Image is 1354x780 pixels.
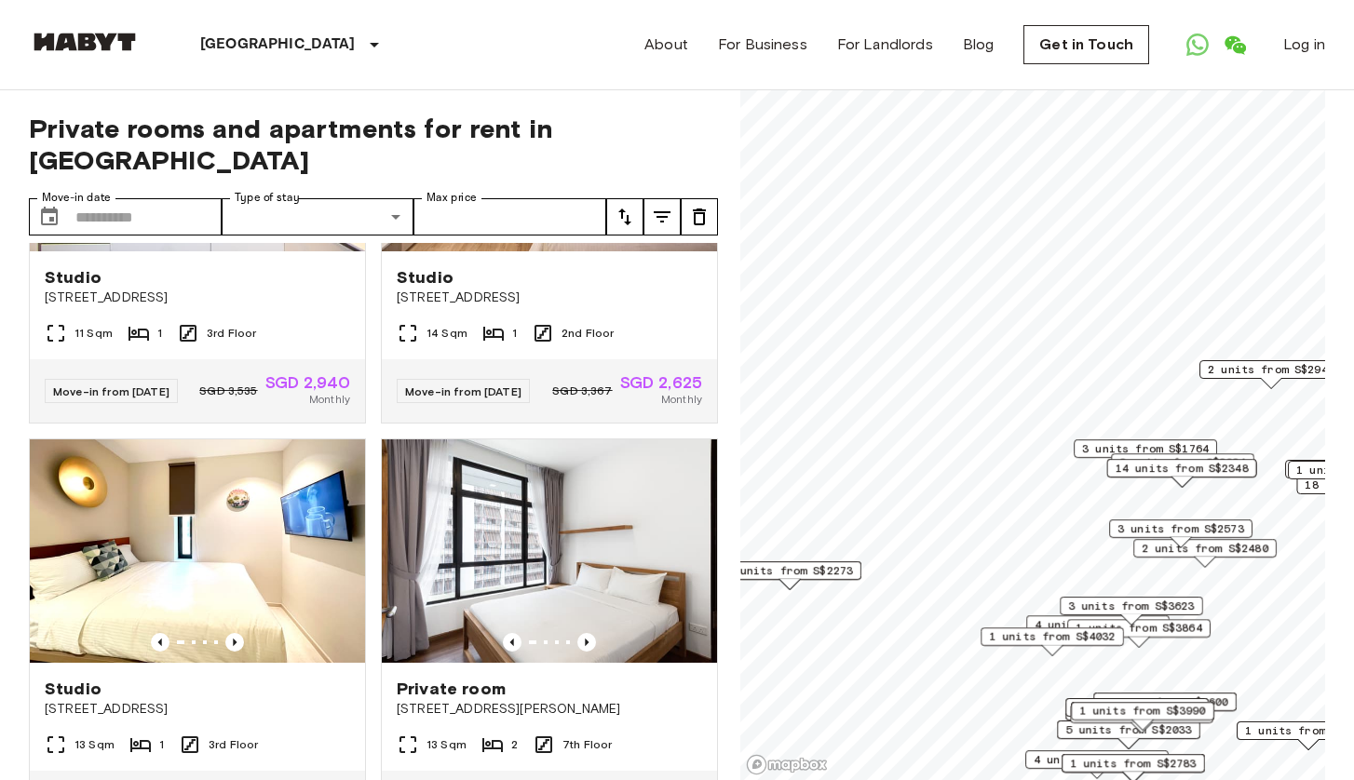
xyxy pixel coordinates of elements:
span: 14 units from S$2348 [1115,460,1248,477]
span: 2 [511,736,518,753]
div: Map marker [981,627,1124,656]
div: Map marker [1060,597,1203,625]
div: Map marker [1067,619,1211,648]
div: Map marker [1057,720,1200,749]
a: Blog [963,34,995,56]
span: Studio [397,266,454,289]
span: 1 units from S$4032 [989,628,1116,645]
a: Mapbox logo [746,754,828,775]
img: Marketing picture of unit SG-01-110-014-001 [30,439,365,663]
span: 2 units from S$2480 [1142,540,1268,557]
span: Monthly [309,391,350,408]
span: 2 units from S$2342 [1074,699,1200,716]
button: tune [643,198,681,235]
div: Map marker [1070,705,1213,733]
span: 1 units from S$3600 [1102,693,1228,710]
span: 1 units from S$3990 [1079,703,1206,719]
span: Private room [397,678,506,700]
span: 13 Sqm [74,736,115,753]
span: Studio [45,678,102,700]
span: SGD 2,940 [265,374,350,391]
button: Previous image [225,633,244,652]
img: Marketing picture of unit SG-01-003-011-02 [382,439,717,663]
p: [GEOGRAPHIC_DATA] [200,34,356,56]
span: 2 units from S$2940 [1208,361,1334,378]
span: [STREET_ADDRESS] [45,700,350,719]
a: About [644,34,688,56]
div: Map marker [1199,360,1343,389]
span: 1 [512,325,517,342]
span: 14 Sqm [427,325,467,342]
span: Studio [45,266,102,289]
div: Map marker [1074,439,1217,468]
a: Log in [1283,34,1325,56]
button: tune [606,198,643,235]
span: 13 Sqm [427,736,467,753]
label: Max price [427,190,477,206]
span: 11 Sqm [74,325,113,342]
span: Move-in from [DATE] [53,384,169,398]
div: Map marker [1093,693,1237,721]
label: Move-in date [42,190,111,206]
span: 1 [159,736,164,753]
button: Previous image [151,633,169,652]
span: SGD 3,535 [199,383,257,399]
span: 3 units from S$2573 [1117,520,1244,537]
div: Map marker [718,561,861,590]
span: 3rd Floor [207,325,256,342]
a: Get in Touch [1023,25,1149,64]
a: Open WhatsApp [1179,26,1216,63]
span: Private rooms and apartments for rent in [GEOGRAPHIC_DATA] [29,113,718,176]
span: 4 units from S$2226 [1035,616,1161,633]
span: [STREET_ADDRESS][PERSON_NAME] [397,700,702,719]
span: 1 [157,325,162,342]
span: 3 units from S$3024 [1119,454,1246,471]
div: Map marker [1065,698,1209,727]
label: Type of stay [235,190,300,206]
span: 2 units from S$2273 [726,562,853,579]
div: Map marker [1026,615,1170,644]
button: Previous image [503,633,521,652]
div: Map marker [1111,453,1254,482]
span: 2nd Floor [562,325,614,342]
span: 7th Floor [562,736,612,753]
span: SGD 2,625 [620,374,702,391]
span: SGD 3,367 [552,383,612,399]
span: Move-in from [DATE] [405,384,521,398]
button: Choose date [31,198,68,235]
div: Map marker [1071,702,1214,731]
span: 5 units from S$2033 [1065,721,1192,738]
span: [STREET_ADDRESS] [45,289,350,307]
div: Map marker [1109,519,1252,548]
span: Monthly [661,391,702,408]
button: Previous image [577,633,596,652]
span: 4 units from S$1680 [1034,751,1160,768]
span: 3rd Floor [209,736,258,753]
a: For Landlords [837,34,933,56]
span: 3 units from S$1764 [1082,440,1209,457]
span: 3 units from S$3623 [1068,598,1195,614]
div: Map marker [1106,459,1256,488]
span: 1 units from S$2783 [1070,755,1197,772]
span: [STREET_ADDRESS] [397,289,702,307]
button: tune [681,198,718,235]
div: Map marker [1133,539,1277,568]
span: 1 units from S$3864 [1076,620,1202,637]
a: Open WeChat [1216,26,1253,63]
div: Map marker [1025,750,1169,779]
img: Habyt [29,33,141,51]
a: For Business [718,34,807,56]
